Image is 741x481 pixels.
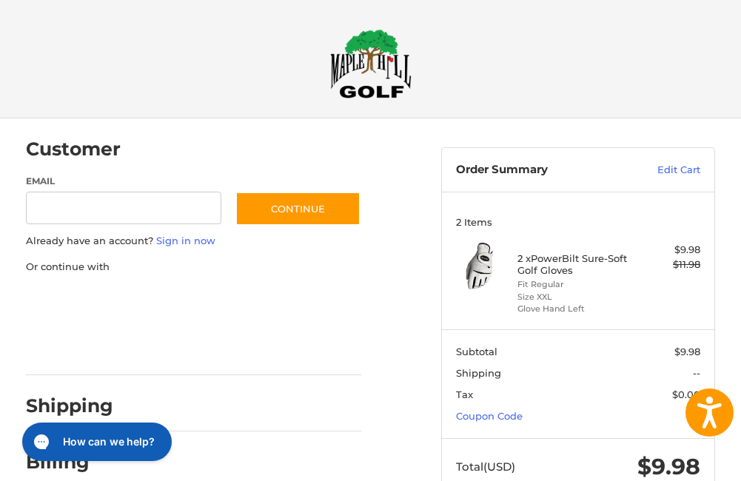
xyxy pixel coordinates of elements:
[21,334,132,360] iframe: PayPal-venmo
[235,192,361,226] button: Continue
[21,289,132,315] iframe: PayPal-paypal
[456,163,623,178] h3: Order Summary
[456,367,501,379] span: Shipping
[156,235,215,246] a: Sign in now
[26,394,113,417] h2: Shipping
[517,278,636,291] li: Fit Regular
[517,252,636,277] h4: 2 x PowerBilt Sure-Soft Golf Gloves
[26,260,361,275] p: Or continue with
[330,29,412,98] img: Maple Hill Golf
[456,216,700,228] h3: 2 Items
[517,303,636,315] li: Glove Hand Left
[147,289,258,315] iframe: PayPal-paylater
[640,258,700,272] div: $11.98
[26,175,221,188] label: Email
[693,367,700,379] span: --
[674,346,700,357] span: $9.98
[26,234,361,249] p: Already have an account?
[623,163,700,178] a: Edit Cart
[456,346,497,357] span: Subtotal
[26,138,121,161] h2: Customer
[672,388,700,400] span: $0.00
[15,417,176,466] iframe: Gorgias live chat messenger
[456,410,523,422] a: Coupon Code
[456,388,473,400] span: Tax
[640,243,700,258] div: $9.98
[517,291,636,303] li: Size XXL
